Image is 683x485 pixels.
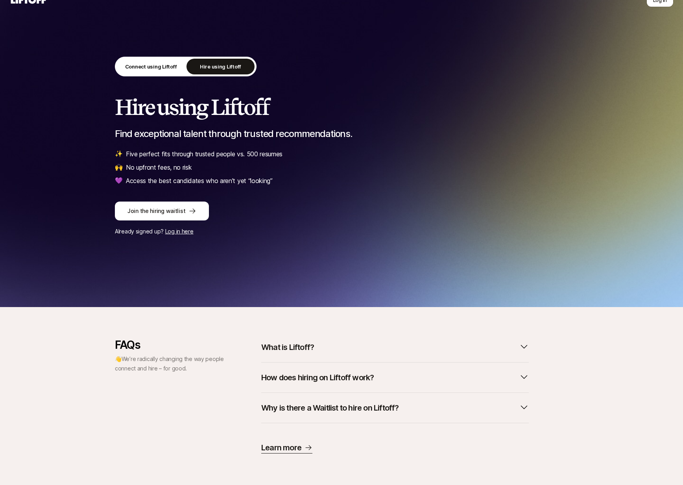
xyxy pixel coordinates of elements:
p: Access the best candidates who aren’t yet “looking” [126,176,273,186]
p: What is Liftoff? [261,342,314,353]
button: Join the hiring waitlist [115,202,209,220]
h2: Hire using Liftoff [115,95,568,119]
p: Why is there a Waitlist to hire on Liftoff? [261,402,399,413]
button: How does hiring on Liftoff work? [261,369,529,386]
button: What is Liftoff? [261,339,529,356]
p: Learn more [261,442,301,453]
p: No upfront fees, no risk [126,162,192,172]
p: FAQs [115,339,225,351]
p: Hire using Liftoff [200,63,241,70]
p: Connect using Liftoff [125,63,177,70]
span: 🙌 [115,162,123,172]
p: Already signed up? [115,227,568,236]
a: Log in here [165,228,194,235]
p: Find exceptional talent through trusted recommendations. [115,128,568,139]
p: Five perfect fits through trusted people vs. 500 resumes [126,149,282,159]
span: We’re radically changing the way people connect and hire – for good. [115,355,224,372]
button: Why is there a Waitlist to hire on Liftoff? [261,399,529,417]
a: Learn more [261,442,312,454]
span: ✨ [115,149,123,159]
p: 👋 [115,354,225,373]
p: How does hiring on Liftoff work? [261,372,374,383]
a: Join the hiring waitlist [115,202,568,220]
span: 💜️ [115,176,123,186]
